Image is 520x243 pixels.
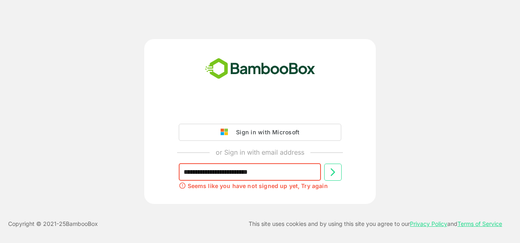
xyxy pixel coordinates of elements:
button: Sign in with Microsoft [179,124,341,141]
p: Copyright © 2021- 25 BambooBox [8,219,98,229]
p: This site uses cookies and by using this site you agree to our and [249,219,502,229]
iframe: Sign in with Google Button [175,101,345,119]
div: Sign in with Microsoft [232,127,299,138]
img: bamboobox [201,55,320,82]
a: Terms of Service [457,220,502,227]
p: Seems like you have not signed up yet, Try again [188,182,328,190]
p: or Sign in with email address [216,147,304,157]
a: Privacy Policy [410,220,447,227]
img: google [221,129,232,136]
